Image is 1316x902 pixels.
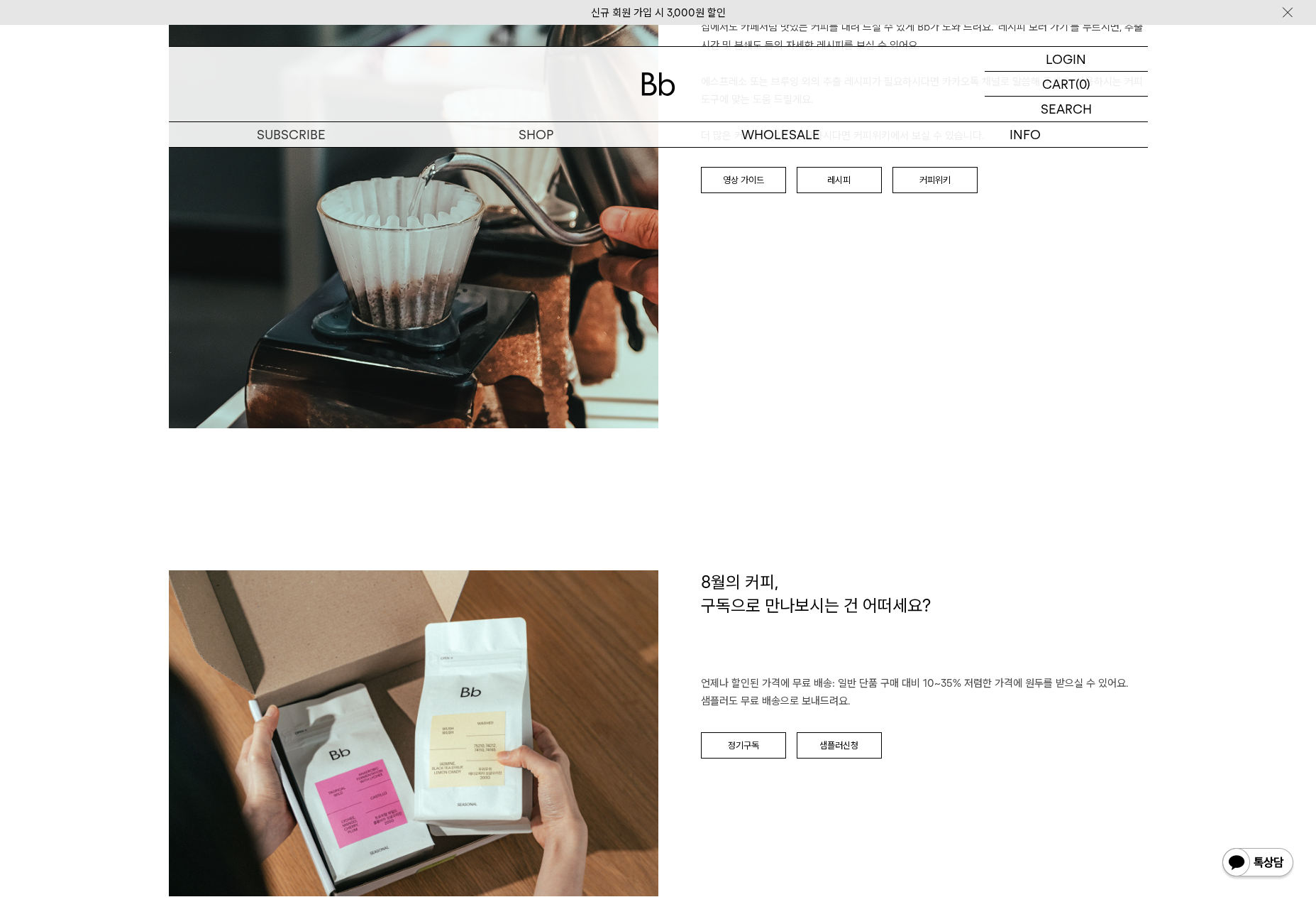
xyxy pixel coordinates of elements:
[169,122,414,147] a: SUBSCRIBE
[985,47,1148,72] a: LOGIN
[414,122,658,147] a: SHOP
[1041,97,1092,121] p: SEARCH
[701,570,1148,675] h1: 8월의 커피, 구독으로 만나보시는 건 어떠세요?
[797,167,882,194] a: 레시피
[797,732,882,759] a: 샘플러신청
[658,122,903,147] p: WHOLESALE
[985,72,1148,97] a: CART (0)
[701,675,1148,711] p: 언제나 할인된 가격에 무료 배송: 일반 단품 구매 대비 10~35% 저렴한 가격에 원두를 받으실 수 있어요. 샘플러도 무료 배송으로 보내드려요.
[1042,72,1076,96] p: CART
[1046,47,1086,71] p: LOGIN
[892,167,978,194] a: 커피위키
[591,6,726,19] a: 신규 회원 가입 시 3,000원 할인
[1076,72,1090,96] p: (0)
[169,570,658,896] img: c5c329453f1186b4866a93014d588b8e_112149.jpg
[701,732,786,759] a: 정기구독
[1221,847,1295,881] img: 카카오톡 채널 1:1 채팅 버튼
[641,72,675,96] img: 로고
[701,167,786,194] a: 영상 가이드
[903,122,1148,147] p: INFO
